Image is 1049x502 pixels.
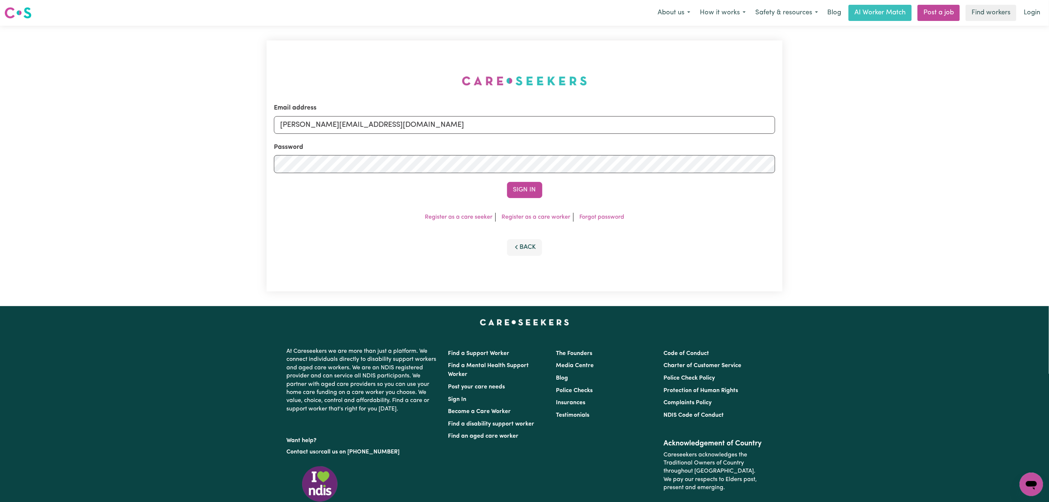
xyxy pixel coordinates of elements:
[556,351,592,356] a: The Founders
[480,319,569,325] a: Careseekers home page
[966,5,1016,21] a: Find workers
[663,400,712,406] a: Complaints Policy
[823,5,846,21] a: Blog
[507,239,542,255] button: Back
[448,421,535,427] a: Find a disability support worker
[556,412,589,418] a: Testimonials
[448,409,511,415] a: Become a Care Worker
[1019,5,1045,21] a: Login
[849,5,912,21] a: AI Worker Match
[579,214,624,220] a: Forgot password
[4,6,32,19] img: Careseekers logo
[448,363,529,377] a: Find a Mental Health Support Worker
[556,375,568,381] a: Blog
[653,5,695,21] button: About us
[321,449,400,455] a: call us on [PHONE_NUMBER]
[663,412,724,418] a: NDIS Code of Conduct
[750,5,823,21] button: Safety & resources
[663,388,738,394] a: Protection of Human Rights
[448,384,505,390] a: Post your care needs
[287,449,316,455] a: Contact us
[1020,473,1043,496] iframe: Button to launch messaging window, conversation in progress
[274,103,316,113] label: Email address
[287,344,440,416] p: At Careseekers we are more than just a platform. We connect individuals directly to disability su...
[695,5,750,21] button: How it works
[663,448,762,495] p: Careseekers acknowledges the Traditional Owners of Country throughout [GEOGRAPHIC_DATA]. We pay o...
[663,439,762,448] h2: Acknowledgement of Country
[502,214,570,220] a: Register as a care worker
[663,351,709,356] a: Code of Conduct
[4,4,32,21] a: Careseekers logo
[274,116,775,134] input: Email address
[448,433,519,439] a: Find an aged care worker
[507,182,542,198] button: Sign In
[663,363,741,369] a: Charter of Customer Service
[287,434,440,445] p: Want help?
[556,388,593,394] a: Police Checks
[448,351,510,356] a: Find a Support Worker
[448,397,467,402] a: Sign In
[556,400,585,406] a: Insurances
[287,445,440,459] p: or
[425,214,492,220] a: Register as a care seeker
[918,5,960,21] a: Post a job
[556,363,594,369] a: Media Centre
[274,143,303,152] label: Password
[663,375,715,381] a: Police Check Policy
